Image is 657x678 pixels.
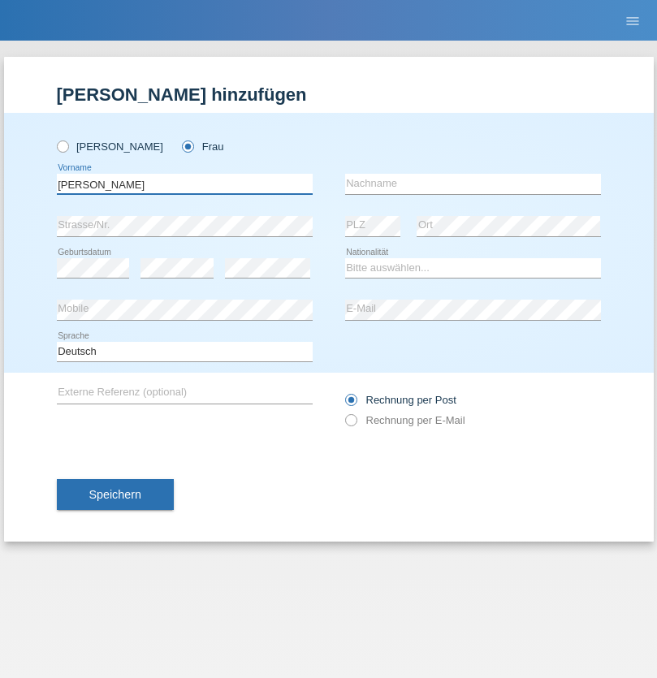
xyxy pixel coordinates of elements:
label: Rechnung per E-Mail [345,414,465,426]
input: [PERSON_NAME] [57,140,67,151]
h1: [PERSON_NAME] hinzufügen [57,84,601,105]
a: menu [616,15,649,25]
span: Speichern [89,488,141,501]
input: Frau [182,140,192,151]
button: Speichern [57,479,174,510]
i: menu [625,13,641,29]
input: Rechnung per Post [345,394,356,414]
label: Rechnung per Post [345,394,456,406]
label: [PERSON_NAME] [57,140,163,153]
input: Rechnung per E-Mail [345,414,356,434]
label: Frau [182,140,223,153]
